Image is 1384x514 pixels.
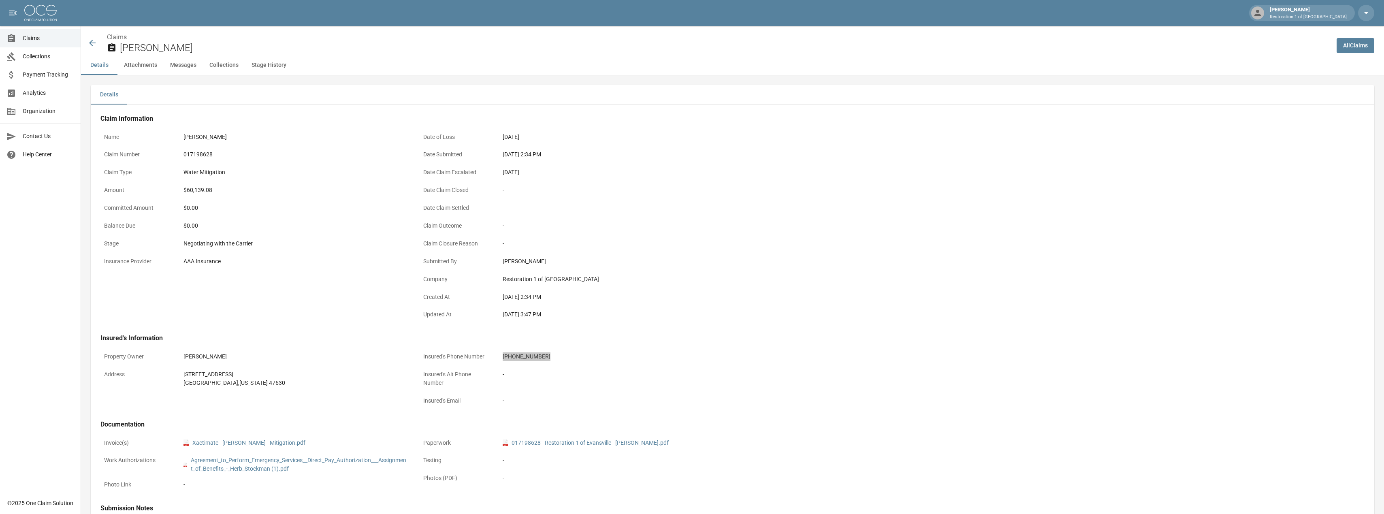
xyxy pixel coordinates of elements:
p: Stage [100,236,173,252]
p: Work Authorizations [100,452,173,468]
span: Contact Us [23,132,74,141]
a: Claims [107,33,127,41]
p: Claim Outcome [420,218,493,234]
p: Date of Loss [420,129,493,145]
div: [PERSON_NAME] [183,352,406,361]
span: Claims [23,34,74,43]
p: Testing [420,452,493,468]
div: [DATE] [503,133,725,141]
div: [GEOGRAPHIC_DATA] , [US_STATE] 47630 [183,379,406,387]
p: Insured's Phone Number [420,349,493,365]
p: Restoration 1 of [GEOGRAPHIC_DATA] [1270,14,1347,21]
p: Paperwork [420,435,493,451]
span: Collections [23,52,74,61]
p: Name [100,129,173,145]
div: [PERSON_NAME] [503,257,725,266]
div: anchor tabs [81,55,1384,75]
span: Payment Tracking [23,70,74,79]
div: [DATE] 2:34 PM [503,150,725,159]
div: - [503,239,725,248]
div: © 2025 One Claim Solution [7,499,73,507]
h4: Submission Notes [100,504,729,512]
button: open drawer [5,5,21,21]
div: [PERSON_NAME] [183,133,406,141]
div: [STREET_ADDRESS] [183,370,406,379]
div: - [183,480,406,489]
button: Stage History [245,55,293,75]
p: Claim Closure Reason [420,236,493,252]
div: [DATE] 3:47 PM [503,310,725,319]
div: - [503,474,725,482]
p: Claim Number [100,147,173,162]
h4: Insured's Information [100,334,729,342]
p: Amount [100,182,173,198]
button: Details [81,55,117,75]
div: [DATE] 2:34 PM [503,293,725,301]
div: - [503,204,725,212]
p: Invoice(s) [100,435,173,451]
div: 017198628 [183,150,406,159]
p: Insured's Alt Phone Number [420,367,493,391]
div: Negotiating with the Carrier [183,239,406,248]
a: pdfAgreement_to_Perform_Emergency_Services__Direct_Pay_Authorization___Assignment_of_Benefits_-_H... [183,456,406,473]
p: Claim Type [100,164,173,180]
p: Date Claim Escalated [420,164,493,180]
div: [PERSON_NAME] [1267,6,1350,20]
div: - [503,186,725,194]
p: Updated At [420,307,493,322]
div: details tabs [91,85,1374,105]
div: - [503,370,725,379]
p: Date Submitted [420,147,493,162]
span: Organization [23,107,74,115]
span: Help Center [23,150,74,159]
p: Insurance Provider [100,254,173,269]
a: AllClaims [1337,38,1374,53]
p: Company [420,271,493,287]
p: Date Claim Settled [420,200,493,216]
div: $0.00 [183,222,406,230]
div: $0.00 [183,204,406,212]
h4: Claim Information [100,115,729,123]
p: Created At [420,289,493,305]
a: pdf017198628 - Restoration 1 of Evansville - [PERSON_NAME].pdf [503,439,669,447]
p: Address [100,367,173,382]
h2: [PERSON_NAME] [120,42,1330,54]
div: $60,139.08 [183,186,406,194]
div: - [503,222,725,230]
div: - [503,397,725,405]
button: Attachments [117,55,164,75]
nav: breadcrumb [107,32,1330,42]
a: [PHONE_NUMBER] [503,353,550,360]
div: Restoration 1 of [GEOGRAPHIC_DATA] [503,275,725,284]
img: ocs-logo-white-transparent.png [24,5,57,21]
p: Date Claim Closed [420,182,493,198]
a: pdfXactimate - [PERSON_NAME] - Mitigation.pdf [183,439,305,447]
p: Photos (PDF) [420,470,493,486]
button: Details [91,85,127,105]
button: Collections [203,55,245,75]
p: Committed Amount [100,200,173,216]
h4: Documentation [100,420,729,429]
span: Analytics [23,89,74,97]
button: Messages [164,55,203,75]
p: Balance Due [100,218,173,234]
p: Submitted By [420,254,493,269]
div: Water Mitigation [183,168,406,177]
p: Photo Link [100,477,173,493]
p: Insured's Email [420,393,493,409]
p: Property Owner [100,349,173,365]
div: [DATE] [503,168,725,177]
div: AAA Insurance [183,257,406,266]
div: - [503,456,725,465]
